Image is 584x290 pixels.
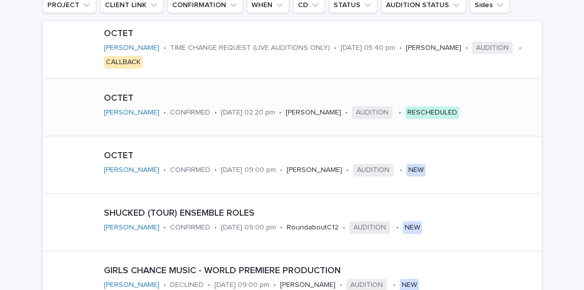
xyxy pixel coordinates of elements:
p: OCTET [104,93,489,104]
p: • [399,44,402,52]
a: [PERSON_NAME] [104,108,159,117]
p: [PERSON_NAME] [286,108,341,117]
p: [DATE] 05:40 pm [341,44,395,52]
a: OCTET[PERSON_NAME] •CONFIRMED•[DATE] 09:00 pm•[PERSON_NAME]•AUDITION•NEW [43,136,542,194]
span: AUDITION [353,164,394,177]
p: [PERSON_NAME] [406,44,461,52]
p: • [208,281,210,289]
p: DECLINED [170,281,204,289]
p: GIRLS CHANCE MUSIC - WORLD PREMIERE PRODUCTION [104,266,538,277]
p: • [340,281,342,289]
p: OCTET [104,151,455,162]
p: CONFIRMED [170,108,210,117]
a: OCTET[PERSON_NAME] •TIME CHANGE REQUEST (LIVE AUDITIONS ONLY)•[DATE] 05:40 pm•[PERSON_NAME]•AUDIT... [43,21,542,79]
p: • [334,44,337,52]
p: • [163,281,166,289]
p: • [214,108,217,117]
p: • [396,223,399,232]
div: NEW [403,221,422,234]
a: [PERSON_NAME] [104,166,159,175]
p: • [163,223,166,232]
p: • [280,166,283,175]
div: RESCHEDULED [405,106,459,119]
p: RoundaboutC12 [287,223,339,232]
p: • [345,108,348,117]
p: • [163,44,166,52]
p: OCTET [104,28,538,40]
p: CONFIRMED [170,223,210,232]
p: TIME CHANGE REQUEST (LIVE AUDITIONS ONLY) [170,44,330,52]
p: • [519,44,521,52]
p: • [163,166,166,175]
p: • [343,223,345,232]
p: [DATE] 09:00 pm [221,166,276,175]
p: • [214,166,217,175]
p: [DATE] 02:20 pm [221,108,275,117]
a: SHUCKED (TOUR) ENSEMBLE ROLES[PERSON_NAME] •CONFIRMED•[DATE] 09:00 pm•RoundaboutC12•AUDITION•NEW [43,194,542,251]
p: [DATE] 09:00 pm [221,223,276,232]
p: SHUCKED (TOUR) ENSEMBLE ROLES [104,208,538,219]
p: [PERSON_NAME] [280,281,336,289]
span: AUDITION [352,106,393,119]
p: [DATE] 09:00 pm [214,281,269,289]
p: • [346,166,349,175]
a: [PERSON_NAME] [104,223,159,232]
span: AUDITION [349,221,390,234]
p: • [163,108,166,117]
p: • [465,44,468,52]
p: • [393,281,396,289]
a: OCTET[PERSON_NAME] •CONFIRMED•[DATE] 02:20 pm•[PERSON_NAME]•AUDITION•RESCHEDULED [43,79,542,136]
div: NEW [406,164,426,177]
p: • [280,223,283,232]
p: [PERSON_NAME] [287,166,342,175]
p: • [399,108,401,117]
a: [PERSON_NAME] [104,281,159,289]
p: • [279,108,282,117]
span: AUDITION [472,42,513,54]
p: • [214,223,217,232]
div: CALLBACK [104,56,143,69]
a: [PERSON_NAME] [104,44,159,52]
p: CONFIRMED [170,166,210,175]
p: • [273,281,276,289]
p: • [400,166,402,175]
